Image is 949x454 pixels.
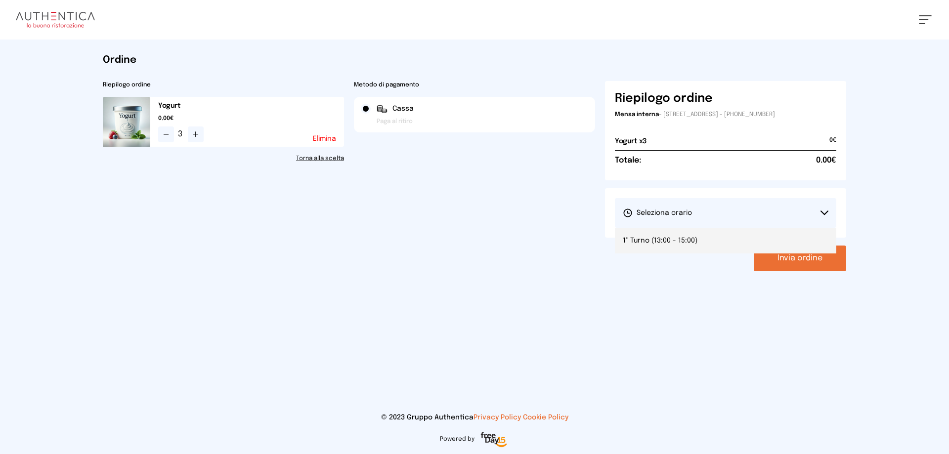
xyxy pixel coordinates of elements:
img: logo-freeday.3e08031.png [478,430,510,450]
button: Invia ordine [754,246,846,271]
a: Cookie Policy [523,414,568,421]
span: Powered by [440,435,474,443]
span: Seleziona orario [623,208,692,218]
span: 1° Turno (13:00 - 15:00) [623,236,697,246]
button: Seleziona orario [615,198,836,228]
p: © 2023 Gruppo Authentica [16,413,933,422]
a: Privacy Policy [474,414,521,421]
